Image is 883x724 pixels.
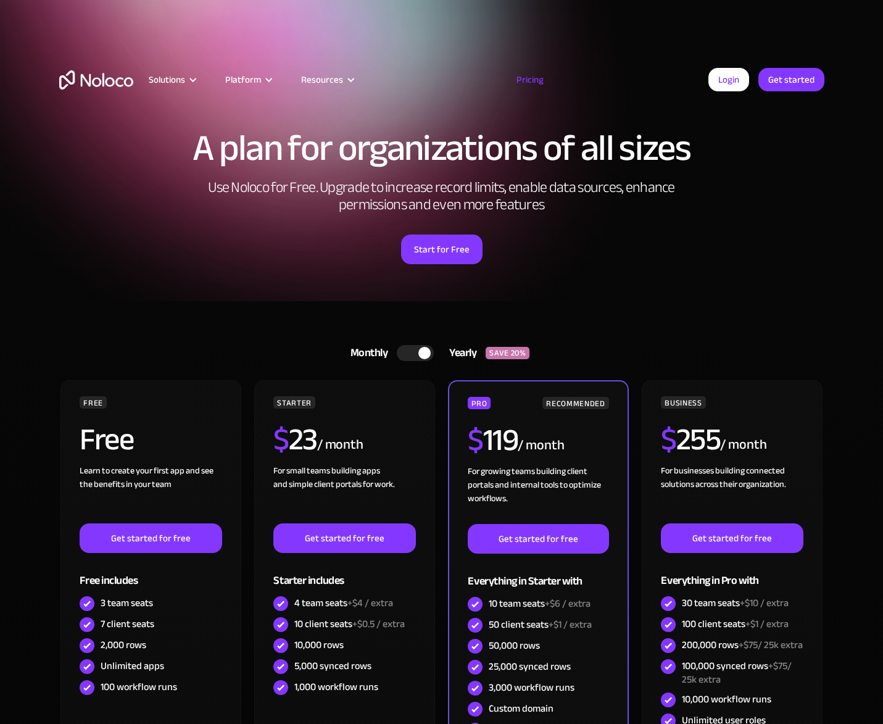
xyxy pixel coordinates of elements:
[549,615,592,634] span: +$1 / extra
[273,410,289,468] span: $
[489,639,540,652] div: 50,000 rows
[708,68,749,91] a: Login
[195,179,689,214] h2: Use Noloco for Free. Upgrade to increase record limits, enable data sources, enhance permissions ...
[273,523,415,553] a: Get started for free
[101,617,154,631] div: 7 client seats
[133,72,210,88] div: Solutions
[489,681,574,694] div: 3,000 workflow runs
[434,344,486,362] div: Yearly
[682,638,803,652] div: 200,000 rows
[489,702,553,715] div: Custom domain
[545,594,591,613] span: +$6 / extra
[661,553,803,593] div: Everything in Pro with
[661,464,803,523] div: For businesses building connected solutions across their organization. ‍
[661,396,705,409] div: BUSINESS
[661,424,720,455] h2: 255
[210,72,286,88] div: Platform
[80,553,222,593] div: Free includes
[294,617,405,631] div: 10 client seats
[468,425,518,456] h2: 119
[739,636,803,654] span: +$75/ 25k extra
[486,347,529,359] div: SAVE 20%
[149,72,185,88] div: Solutions
[273,553,415,593] div: Starter includes
[80,396,107,409] div: FREE
[273,396,315,409] div: STARTER
[468,465,608,524] div: For growing teams building client portals and internal tools to optimize workflows.
[101,680,177,694] div: 100 workflow runs
[518,436,564,456] div: / month
[720,435,766,455] div: / month
[273,424,317,455] h2: 23
[101,638,146,652] div: 2,000 rows
[401,235,483,264] a: Start for Free
[335,344,397,362] div: Monthly
[286,72,368,88] div: Resources
[80,424,133,455] h2: Free
[745,615,789,633] span: +$1 / extra
[294,596,393,610] div: 4 team seats
[501,72,559,88] a: Pricing
[542,397,608,409] div: RECOMMENDED
[682,659,803,686] div: 100,000 synced rows
[682,596,789,610] div: 30 team seats
[101,596,153,610] div: 3 team seats
[682,693,771,706] div: 10,000 workflow runs
[682,617,789,631] div: 100 client seats
[468,397,491,409] div: PRO
[661,523,803,553] a: Get started for free
[80,523,222,553] a: Get started for free
[740,594,789,612] span: +$10 / extra
[352,615,405,633] span: +$0.5 / extra
[80,464,222,523] div: Learn to create your first app and see the benefits in your team ‍
[347,594,393,612] span: +$4 / extra
[468,411,483,469] span: $
[225,72,261,88] div: Platform
[468,554,608,594] div: Everything in Starter with
[468,524,608,554] a: Get started for free
[59,130,824,167] h1: A plan for organizations of all sizes
[489,597,591,610] div: 10 team seats
[59,70,133,89] a: home
[294,680,378,694] div: 1,000 workflow runs
[294,659,371,673] div: 5,000 synced rows
[489,618,592,631] div: 50 client seats
[101,659,164,673] div: Unlimited apps
[661,410,676,468] span: $
[301,72,343,88] div: Resources
[682,657,792,689] span: +$75/ 25k extra
[489,660,571,673] div: 25,000 synced rows
[758,68,824,91] a: Get started
[294,638,344,652] div: 10,000 rows
[317,435,363,455] div: / month
[273,464,415,523] div: For small teams building apps and simple client portals for work. ‍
